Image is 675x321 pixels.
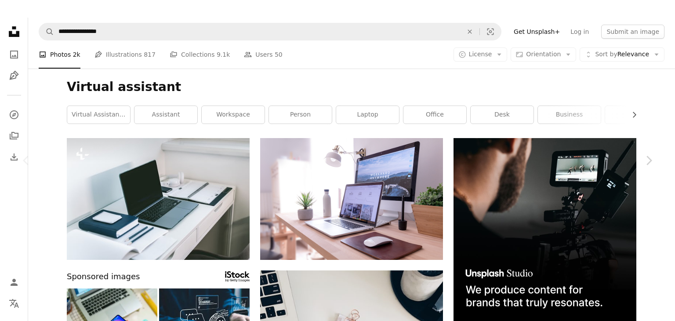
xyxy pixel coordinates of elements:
[471,106,533,124] a: desk
[144,50,156,59] span: 817
[67,270,140,283] span: Sponsored images
[403,106,466,124] a: office
[538,106,601,124] a: business
[5,67,23,84] a: Illustrations
[580,47,664,62] button: Sort byRelevance
[508,25,565,39] a: Get Unsplash+
[244,40,283,69] a: Users 50
[67,79,636,95] h1: Virtual assistant
[39,23,54,40] button: Search Unsplash
[67,106,130,124] a: virtual assistant services
[454,47,508,62] button: License
[526,51,561,58] span: Orientation
[605,106,668,124] a: work
[5,23,23,42] a: Home — Unsplash
[260,195,443,203] a: MacBook Pro on table beside white iMac and Magic Mouse
[67,195,250,203] a: a laptop computer sitting on top of a white desk
[5,46,23,63] a: Photos
[67,138,250,260] img: a laptop computer sitting on top of a white desk
[336,106,399,124] a: laptop
[595,51,617,58] span: Sort by
[170,40,230,69] a: Collections 9.1k
[454,138,636,321] img: file-1715652217532-464736461acbimage
[460,23,479,40] button: Clear
[134,106,197,124] a: assistant
[469,51,492,58] span: License
[511,47,576,62] button: Orientation
[626,106,636,124] button: scroll list to the right
[622,118,675,203] a: Next
[565,25,594,39] a: Log in
[202,106,265,124] a: workspace
[39,23,501,40] form: Find visuals sitewide
[217,50,230,59] span: 9.1k
[275,50,283,59] span: 50
[269,106,332,124] a: person
[595,50,649,59] span: Relevance
[5,106,23,124] a: Explore
[94,40,156,69] a: Illustrations 817
[5,274,23,291] a: Log in / Sign up
[480,23,501,40] button: Visual search
[260,138,443,260] img: MacBook Pro on table beside white iMac and Magic Mouse
[5,295,23,312] button: Language
[601,25,664,39] button: Submit an image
